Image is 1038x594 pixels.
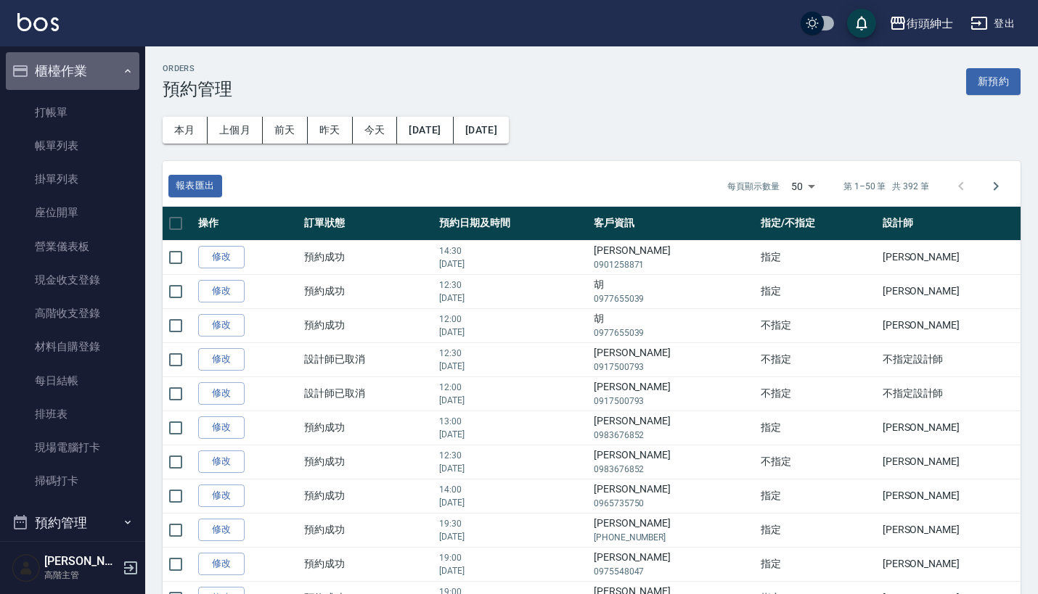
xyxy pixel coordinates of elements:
a: 修改 [198,450,245,473]
button: 上個月 [208,117,263,144]
td: 預約成功 [301,240,435,274]
th: 訂單狀態 [301,207,435,241]
p: 19:30 [439,517,587,530]
p: [DATE] [439,564,587,577]
img: Logo [17,13,59,31]
a: 材料自購登錄 [6,330,139,363]
button: [DATE] [397,117,453,144]
div: 街頭紳士 [907,15,953,33]
p: 高階主管 [44,569,118,582]
p: 0975548047 [594,565,753,578]
p: 13:00 [439,415,587,428]
button: 報表匯出 [168,175,222,197]
button: [DATE] [454,117,509,144]
a: 現金收支登錄 [6,263,139,297]
td: [PERSON_NAME] [590,513,757,547]
a: 掛單列表 [6,162,139,196]
p: 0901258871 [594,258,753,271]
p: 0965735750 [594,497,753,510]
a: 每日結帳 [6,364,139,397]
a: 修改 [198,246,245,268]
td: [PERSON_NAME] [590,445,757,479]
p: [DATE] [439,292,587,305]
td: 不指定 [757,445,879,479]
td: 設計師已取消 [301,342,435,376]
a: 帳單列表 [6,129,139,162]
td: 預約成功 [301,274,435,308]
td: 不指定 [757,342,879,376]
p: [DATE] [439,326,587,339]
div: 50 [785,167,820,206]
button: 街頭紳士 [883,9,959,38]
p: [DATE] [439,428,587,441]
button: 今天 [353,117,398,144]
td: [PERSON_NAME] [590,342,757,376]
a: 新預約 [966,74,1021,88]
button: 新預約 [966,68,1021,95]
button: save [847,9,876,38]
img: Person [12,553,41,582]
a: 掃碼打卡 [6,464,139,498]
td: 預約成功 [301,411,435,445]
td: [PERSON_NAME] [590,240,757,274]
p: 12:30 [439,279,587,292]
td: 不指定 [757,376,879,411]
a: 高階收支登錄 [6,297,139,330]
th: 客戶資訊 [590,207,757,241]
p: 0983676852 [594,463,753,476]
td: 預約成功 [301,445,435,479]
td: 指定 [757,513,879,547]
p: 19:00 [439,551,587,564]
button: Go to next page [978,169,1013,204]
button: 預約管理 [6,504,139,542]
td: 胡 [590,274,757,308]
a: 打帳單 [6,96,139,129]
td: 預約成功 [301,513,435,547]
p: 12:30 [439,449,587,462]
p: 12:00 [439,313,587,326]
a: 座位開單 [6,196,139,229]
a: 修改 [198,519,245,541]
p: 12:00 [439,381,587,394]
p: [DATE] [439,394,587,407]
a: 修改 [198,416,245,439]
td: 預約成功 [301,479,435,513]
td: 預約成功 [301,308,435,342]
button: 登出 [965,10,1021,37]
a: 營業儀表板 [6,230,139,263]
p: [PHONE_NUMBER] [594,531,753,544]
a: 排班表 [6,397,139,431]
p: 14:30 [439,244,587,257]
th: 指定/不指定 [757,207,879,241]
td: [PERSON_NAME] [590,376,757,411]
td: [PERSON_NAME] [590,479,757,513]
a: 修改 [198,553,245,575]
p: 每頁顯示數量 [727,180,780,193]
p: [DATE] [439,530,587,543]
td: [PERSON_NAME] [590,411,757,445]
p: 14:00 [439,483,587,496]
p: [DATE] [439,257,587,271]
td: 指定 [757,479,879,513]
a: 修改 [198,382,245,405]
button: 櫃檯作業 [6,52,139,90]
p: 0917500793 [594,360,753,374]
td: 指定 [757,411,879,445]
th: 操作 [195,207,301,241]
td: 設計師已取消 [301,376,435,411]
td: 胡 [590,308,757,342]
td: 指定 [757,274,879,308]
button: 昨天 [308,117,353,144]
button: 前天 [263,117,308,144]
p: 0977655039 [594,292,753,305]
p: 第 1–50 筆 共 392 筆 [843,180,929,193]
a: 現場電腦打卡 [6,431,139,464]
p: [DATE] [439,496,587,509]
a: 修改 [198,280,245,302]
p: 0977655039 [594,326,753,339]
h5: [PERSON_NAME] [44,554,118,569]
button: 本月 [163,117,208,144]
td: 不指定 [757,308,879,342]
h2: Orders [163,64,232,73]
